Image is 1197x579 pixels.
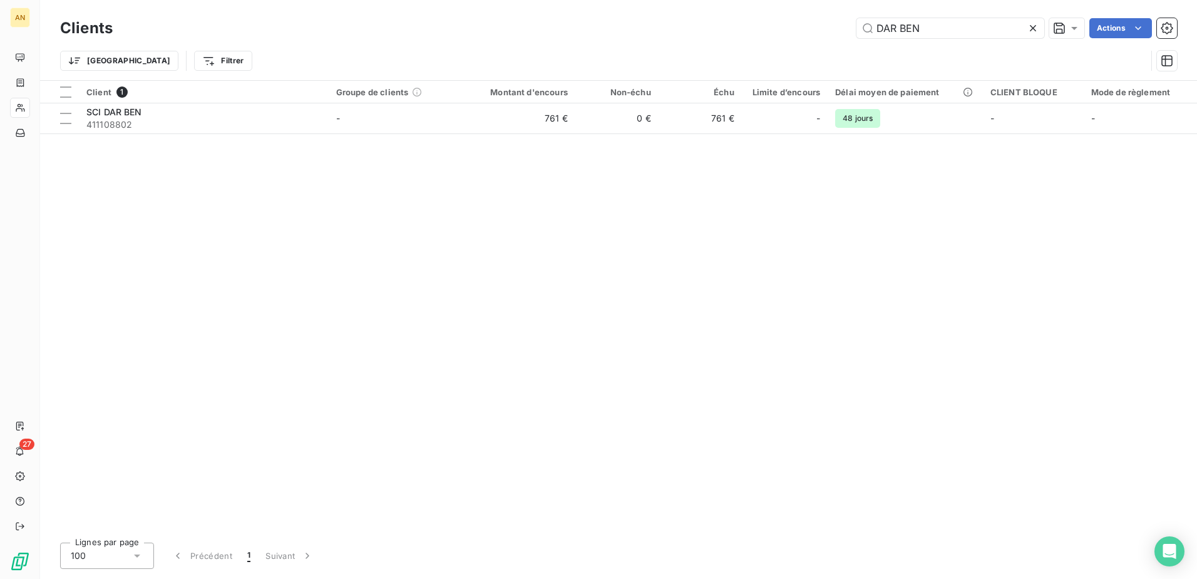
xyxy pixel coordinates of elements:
[164,543,240,569] button: Précédent
[990,87,1076,97] div: CLIENT BLOQUE
[258,543,321,569] button: Suivant
[86,118,321,131] span: 411108802
[1089,18,1152,38] button: Actions
[471,87,568,97] div: Montant d'encours
[1154,536,1184,566] div: Open Intercom Messenger
[10,551,30,571] img: Logo LeanPay
[659,103,742,133] td: 761 €
[990,113,994,123] span: -
[1091,87,1189,97] div: Mode de règlement
[10,8,30,28] div: AN
[19,439,34,450] span: 27
[60,17,113,39] h3: Clients
[240,543,258,569] button: 1
[194,51,252,71] button: Filtrer
[464,103,575,133] td: 761 €
[583,87,651,97] div: Non-échu
[247,550,250,562] span: 1
[575,103,659,133] td: 0 €
[60,51,178,71] button: [GEOGRAPHIC_DATA]
[116,86,128,98] span: 1
[336,87,409,97] span: Groupe de clients
[856,18,1044,38] input: Rechercher
[816,112,820,125] span: -
[86,107,142,117] span: SCI DAR BEN
[1091,113,1095,123] span: -
[666,87,734,97] div: Échu
[835,109,880,128] span: 48 jours
[71,550,86,562] span: 100
[835,87,975,97] div: Délai moyen de paiement
[336,113,340,123] span: -
[749,87,820,97] div: Limite d’encours
[86,87,111,97] span: Client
